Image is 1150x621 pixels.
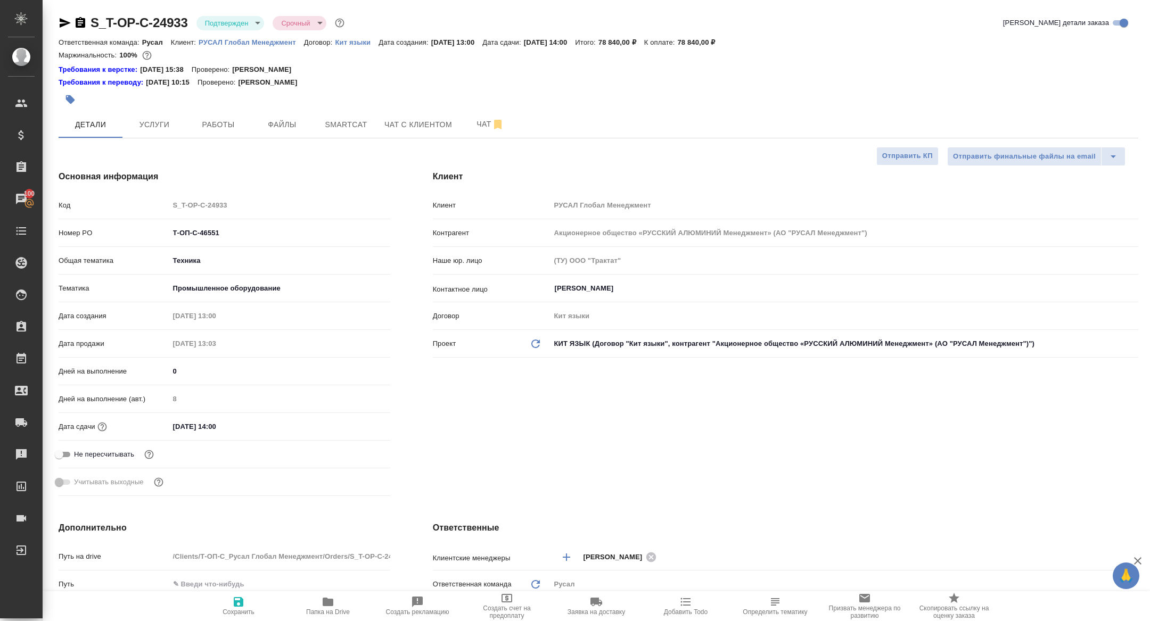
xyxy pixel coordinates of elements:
[482,38,523,46] p: Дата сдачи:
[551,308,1138,324] input: Пустое поле
[465,118,516,131] span: Чат
[169,225,390,241] input: ✎ Введи что-нибудь
[433,284,551,295] p: Контактное лицо
[199,38,304,46] p: РУСАЛ Глобал Менеджмент
[551,253,1138,268] input: Пустое поле
[947,147,1126,166] div: split button
[433,553,551,564] p: Клиентские менеджеры
[3,186,40,212] a: 100
[433,311,551,321] p: Договор
[273,16,326,30] div: Подтвержден
[238,77,305,88] p: [PERSON_NAME]
[65,118,116,131] span: Детали
[169,576,390,592] input: ✎ Введи что-нибудь
[433,170,1138,183] h4: Клиент
[551,197,1138,213] input: Пустое поле
[169,391,390,407] input: Пустое поле
[1117,565,1135,587] span: 🙏
[142,448,156,461] button: Включи, если не хочешь, чтобы указанная дата сдачи изменилась после переставления заказа в 'Подтв...
[433,338,456,349] p: Проект
[59,200,169,211] p: Код
[321,118,372,131] span: Smartcat
[1003,18,1109,28] span: [PERSON_NAME] детали заказа
[91,15,188,30] a: S_T-OP-C-24933
[152,475,166,489] button: Выбери, если сб и вс нужно считать рабочими днями для выполнения заказа.
[916,605,992,619] span: Скопировать ссылку на оценку заказа
[664,608,708,616] span: Добавить Todo
[469,605,545,619] span: Создать счет на предоплату
[433,228,551,238] p: Контрагент
[433,200,551,211] p: Клиент
[59,170,390,183] h4: Основная информация
[59,51,119,59] p: Маржинальность:
[74,477,144,487] span: Учитывать выходные
[59,64,140,75] div: Нажми, чтобы открыть папку с инструкцией
[169,197,390,213] input: Пустое поле
[169,336,262,351] input: Пустое поле
[59,338,169,349] p: Дата продажи
[278,19,313,28] button: Срочный
[333,16,347,30] button: Доп статусы указывают на важность/срочность заказа
[119,51,140,59] p: 100%
[584,550,660,564] div: [PERSON_NAME]
[59,77,146,88] div: Нажми, чтобы открыть папку с инструкцией
[1132,287,1135,289] button: Open
[882,150,933,162] span: Отправить КП
[18,188,42,199] span: 100
[820,591,909,621] button: Призвать менеджера по развитию
[198,77,239,88] p: Проверено:
[876,147,939,165] button: Отправить КП
[169,308,262,324] input: Пустое поле
[431,38,483,46] p: [DATE] 13:00
[568,608,625,616] span: Заявка на доставку
[826,605,903,619] span: Призвать менеджера по развитию
[59,283,169,294] p: Тематика
[641,591,730,621] button: Добавить Todo
[193,118,244,131] span: Работы
[257,118,308,131] span: Файлы
[373,591,462,621] button: Создать рекламацию
[192,64,233,75] p: Проверено:
[199,37,304,46] a: РУСАЛ Глобал Менеджмент
[947,147,1102,166] button: Отправить финальные файлы на email
[384,118,452,131] span: Чат с клиентом
[59,521,390,534] h4: Дополнительно
[142,38,171,46] p: Русал
[194,591,283,621] button: Сохранить
[584,552,649,562] span: [PERSON_NAME]
[171,38,199,46] p: Клиент:
[306,608,350,616] span: Папка на Drive
[462,591,552,621] button: Создать счет на предоплату
[551,335,1138,353] div: КИТ ЯЗЫК (Договор "Кит языки", контрагент "Акционерное общество «РУССКИЙ АЛЮМИНИЙ Менеджмент» (АО...
[169,419,262,434] input: ✎ Введи что-нибудь
[59,255,169,266] p: Общая тематика
[598,38,644,46] p: 78 840,00 ₽
[232,64,299,75] p: [PERSON_NAME]
[146,77,198,88] p: [DATE] 10:15
[59,88,82,111] button: Добавить тэг
[59,579,169,590] p: Путь
[74,449,134,460] span: Не пересчитывать
[59,38,142,46] p: Ответственная команда:
[524,38,576,46] p: [DATE] 14:00
[677,38,723,46] p: 78 840,00 ₽
[223,608,254,616] span: Сохранить
[433,255,551,266] p: Наше юр. лицо
[59,421,95,432] p: Дата сдачи
[74,16,87,29] button: Скопировать ссылку
[59,77,146,88] a: Требования к переводу:
[335,38,379,46] p: Кит языки
[554,544,579,570] button: Добавить менеджера
[283,591,373,621] button: Папка на Drive
[202,19,252,28] button: Подтвержден
[59,394,169,404] p: Дней на выполнение (авт.)
[129,118,180,131] span: Услуги
[335,37,379,46] a: Кит языки
[304,38,335,46] p: Договор:
[169,279,390,297] div: Промышленное оборудование
[379,38,431,46] p: Дата создания:
[59,551,169,562] p: Путь на drive
[551,575,1138,593] div: Русал
[551,225,1138,241] input: Пустое поле
[909,591,999,621] button: Скопировать ссылку на оценку заказа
